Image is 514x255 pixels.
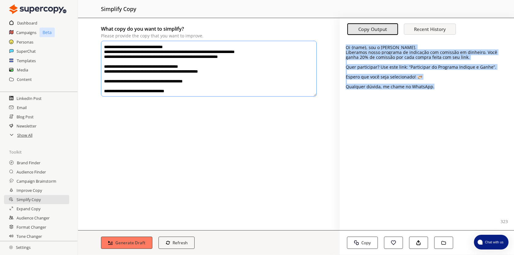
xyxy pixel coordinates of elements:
a: Newsletter [17,121,36,131]
a: Email [17,103,27,112]
b: Copy [361,240,371,245]
p: Please provide the copy that you want to improve. [101,33,317,38]
a: Personas [17,37,33,47]
p: Espero que você seja selecionado! 🫱🏻‍🫲🏽 [346,74,508,79]
a: Tone Changer [17,232,42,241]
a: Content [17,75,32,84]
a: LinkedIn Post [17,94,42,103]
button: atlas-launcher [474,235,508,249]
a: Audience Finder [17,167,46,177]
b: Refresh [173,240,188,245]
b: Copy Output [358,26,387,32]
h2: simplify copy [101,3,136,15]
button: Recent History [404,24,456,35]
button: Copy [347,237,378,249]
a: Campaign Brainstorm [17,177,56,186]
button: Copy Output [347,24,398,35]
button: Generate Draft [101,237,152,249]
p: Quer participar? Use este link: “Participar do Programa Indique e Ganhe”. [346,65,508,70]
a: Expand Copy [17,204,40,213]
b: Generate Draft [115,240,145,245]
img: Close [9,3,66,15]
h2: What copy do you want to simplify? [101,24,317,33]
a: Media [17,65,28,74]
a: Blog Post [17,112,34,121]
a: Brand Finder [17,158,40,167]
img: Close [9,245,13,249]
a: Simplify Copy [17,195,41,204]
a: Show All [17,131,32,140]
button: Refresh [158,237,195,249]
p: Qualquer dúvida, me chame no WhatsApp. [346,84,508,89]
a: Campaigns [16,28,36,37]
a: Templates [17,56,36,65]
a: Format Changer [17,223,46,232]
p: Oi {name}, sou o [PERSON_NAME]. [346,45,508,50]
p: Liberamos nosso programa de indicação com comissão em dinheiro. Você ganha 20% de comissão por ca... [346,50,508,60]
textarea: originalCopy-textarea [101,41,317,97]
a: Dashboard [17,18,37,28]
a: Improve Copy [17,186,42,195]
b: Recent History [414,26,446,32]
span: Chat with us [482,240,505,245]
a: Audience Changer [17,213,50,223]
p: 323 [501,219,508,224]
p: Beta [39,28,55,37]
a: SuperChat [17,47,36,56]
